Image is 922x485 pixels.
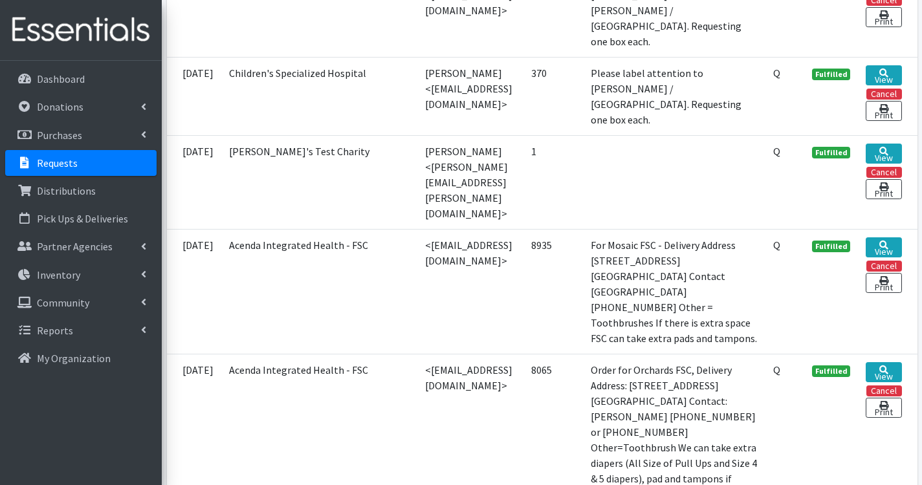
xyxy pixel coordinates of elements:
p: Community [37,296,89,309]
abbr: Quantity [773,145,780,158]
a: View [866,237,901,257]
span: Fulfilled [812,365,851,377]
a: Dashboard [5,66,157,92]
p: Inventory [37,268,80,281]
a: Print [866,7,901,27]
td: [PERSON_NAME] <[EMAIL_ADDRESS][DOMAIN_NAME]> [417,57,523,135]
p: My Organization [37,352,111,365]
a: View [866,362,901,382]
a: Pick Ups & Deliveries [5,206,157,232]
td: For Mosaic FSC - Delivery Address [STREET_ADDRESS][GEOGRAPHIC_DATA] Contact [GEOGRAPHIC_DATA] [PH... [583,229,765,354]
td: 8935 [523,229,583,354]
p: Partner Agencies [37,240,113,253]
td: [DATE] [167,57,221,135]
a: View [866,144,901,164]
abbr: Quantity [773,67,780,80]
td: Acenda Integrated Health - FSC [221,229,417,354]
a: Reports [5,318,157,343]
p: Donations [37,100,83,113]
a: Print [866,179,901,199]
abbr: Quantity [773,239,780,252]
button: Cancel [866,261,902,272]
a: Distributions [5,178,157,204]
td: [PERSON_NAME] <[PERSON_NAME][EMAIL_ADDRESS][PERSON_NAME][DOMAIN_NAME]> [417,135,523,229]
a: Purchases [5,122,157,148]
td: 370 [523,57,583,135]
a: Print [866,273,901,293]
a: View [866,65,901,85]
a: Community [5,290,157,316]
p: Requests [37,156,78,169]
p: Distributions [37,184,96,197]
a: Partner Agencies [5,233,157,259]
span: Fulfilled [812,241,851,252]
p: Purchases [37,129,82,142]
button: Cancel [866,89,902,100]
button: Cancel [866,385,902,396]
p: Pick Ups & Deliveries [37,212,128,225]
span: Fulfilled [812,69,851,80]
a: Donations [5,94,157,120]
button: Cancel [866,167,902,178]
td: [DATE] [167,135,221,229]
a: Requests [5,150,157,176]
td: <[EMAIL_ADDRESS][DOMAIN_NAME]> [417,229,523,354]
a: Print [866,398,901,418]
a: Print [866,101,901,121]
p: Reports [37,324,73,337]
abbr: Quantity [773,363,780,376]
p: Dashboard [37,72,85,85]
a: Inventory [5,262,157,288]
td: Please label attention to [PERSON_NAME] / [GEOGRAPHIC_DATA]. Requesting one box each. [583,57,765,135]
span: Fulfilled [812,147,851,158]
a: My Organization [5,345,157,371]
td: [DATE] [167,229,221,354]
td: Children's Specialized Hospital [221,57,417,135]
img: HumanEssentials [5,8,157,52]
td: 1 [523,135,583,229]
td: [PERSON_NAME]'s Test Charity [221,135,417,229]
